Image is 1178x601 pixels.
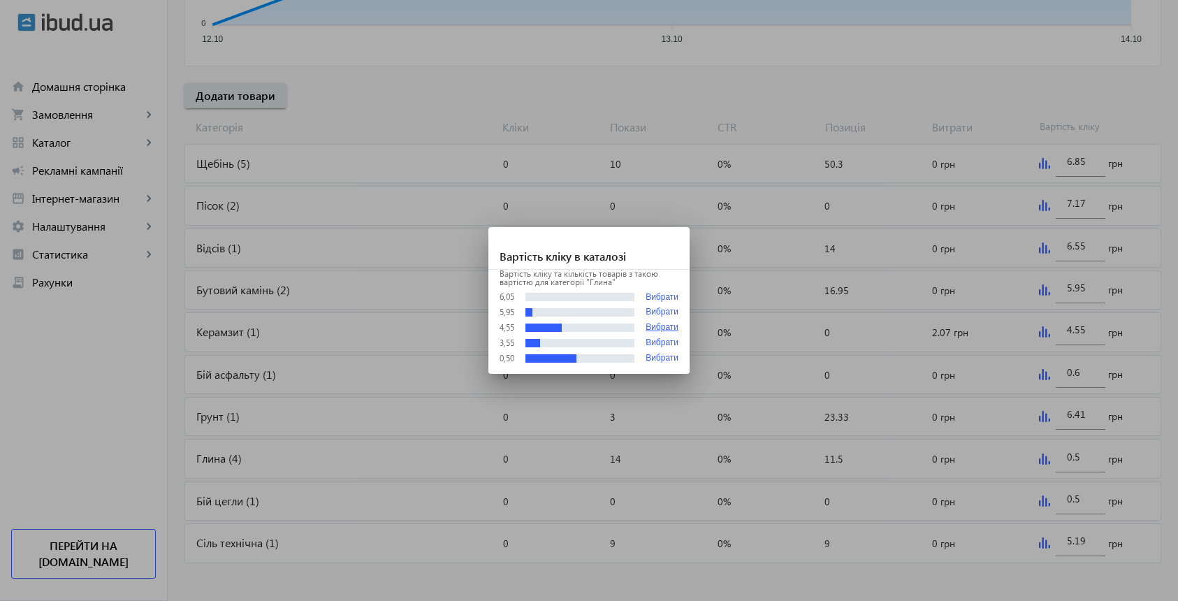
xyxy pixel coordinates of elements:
h1: Вартість кліку в каталозі [488,227,690,270]
button: Вибрати [646,307,678,317]
div: 5,95 [500,308,514,317]
button: Вибрати [646,323,678,333]
button: Вибрати [646,338,678,348]
div: 0,50 [500,354,514,363]
button: Вибрати [646,354,678,363]
div: 3,55 [500,339,514,347]
button: Вибрати [646,292,678,303]
p: Вартість кліку та кількість товарів з такою вартістю для категорії "Глина" [500,270,678,287]
div: 6,05 [500,293,514,301]
div: 4,55 [500,324,514,332]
